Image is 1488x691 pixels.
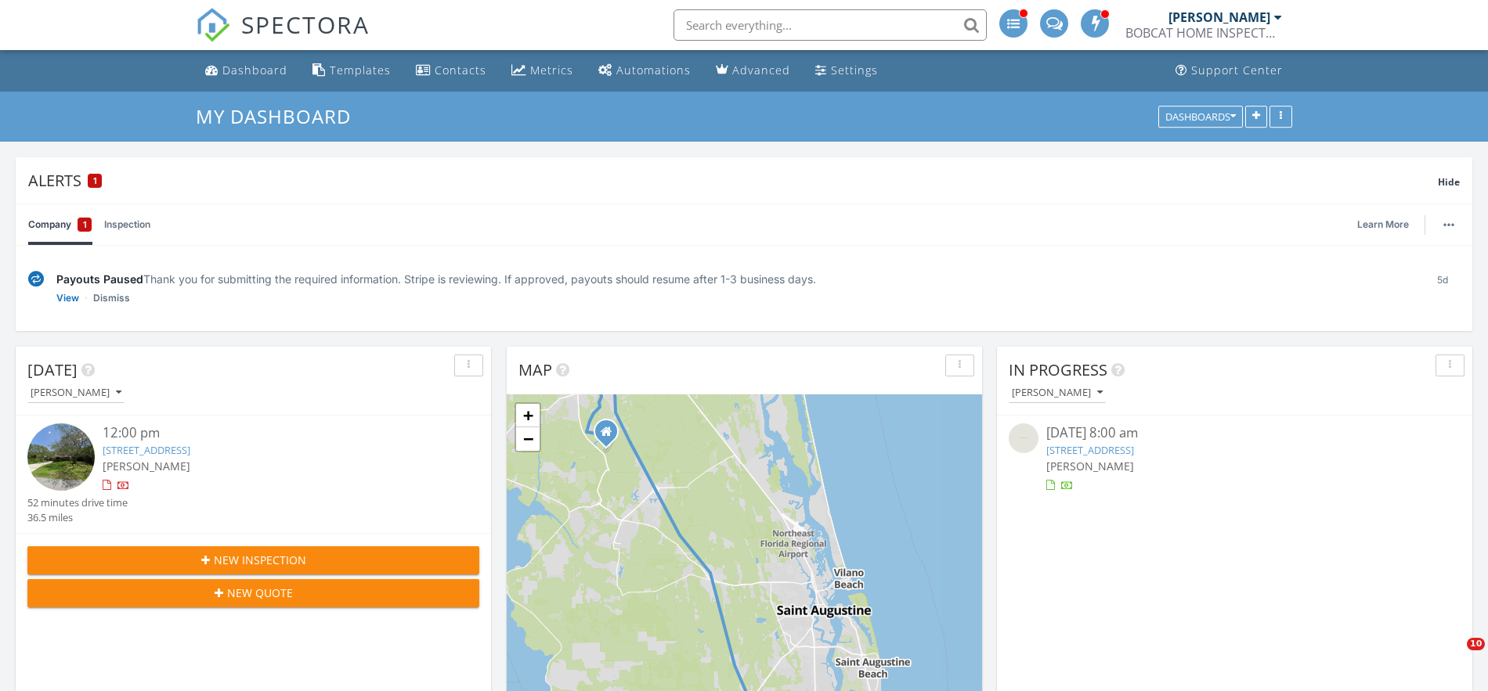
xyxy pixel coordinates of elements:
[27,423,95,491] img: streetview
[83,217,87,232] span: 1
[518,359,552,380] span: Map
[227,585,293,601] span: New Quote
[199,56,294,85] a: Dashboard
[732,63,790,77] div: Advanced
[104,204,150,245] a: Inspection
[1168,9,1270,25] div: [PERSON_NAME]
[1009,383,1106,404] button: [PERSON_NAME]
[1046,423,1423,443] div: [DATE] 8:00 am
[516,427,540,451] a: Zoom out
[93,175,97,186] span: 1
[1012,387,1103,398] div: [PERSON_NAME]
[27,383,125,404] button: [PERSON_NAME]
[592,56,697,85] a: Automations (Advanced)
[27,359,78,380] span: [DATE]
[241,8,370,41] span: SPECTORA
[28,271,44,287] img: under-review-2fe708636b114a7f4b8d.svg
[214,552,306,568] span: New Inspection
[31,387,121,398] div: [PERSON_NAME]
[1191,63,1283,77] div: Support Center
[93,290,130,306] a: Dismiss
[710,56,796,85] a: Advanced
[103,423,442,443] div: 12:00 pm
[809,56,884,85] a: Settings
[222,63,287,77] div: Dashboard
[27,579,479,607] button: New Quote
[196,21,370,54] a: SPECTORA
[516,404,540,427] a: Zoom in
[1046,459,1134,473] span: [PERSON_NAME]
[196,8,230,42] img: The Best Home Inspection Software - Spectora
[1443,223,1454,226] img: ellipsis-632cfdd7c38ec3a7d453.svg
[27,510,128,525] div: 36.5 miles
[28,204,92,245] a: Company
[1009,359,1107,380] span: In Progress
[1425,271,1460,306] div: 5d
[1009,423,1461,493] a: [DATE] 8:00 am [STREET_ADDRESS] [PERSON_NAME]
[505,56,580,85] a: Metrics
[27,495,128,510] div: 52 minutes drive time
[306,56,397,85] a: Templates
[56,290,79,306] a: View
[410,56,493,85] a: Contacts
[1009,423,1038,453] img: streetview
[1438,175,1460,189] span: Hide
[1165,111,1236,122] div: Dashboards
[330,63,391,77] div: Templates
[831,63,878,77] div: Settings
[1125,25,1282,41] div: BOBCAT HOME INSPECTOR
[616,63,691,77] div: Automations
[435,63,486,77] div: Contacts
[1435,638,1472,675] iframe: Intercom live chat
[103,443,190,457] a: [STREET_ADDRESS]
[28,170,1438,191] div: Alerts
[1046,443,1134,457] a: [STREET_ADDRESS]
[1357,217,1418,232] a: Learn More
[103,459,190,473] span: [PERSON_NAME]
[1169,56,1289,85] a: Support Center
[27,423,479,525] a: 12:00 pm [STREET_ADDRESS] [PERSON_NAME] 52 minutes drive time 36.5 miles
[674,9,987,41] input: Search everything...
[1158,106,1243,128] button: Dashboards
[56,271,1412,287] div: Thank you for submitting the required information. Stripe is reviewing. If approved, payouts shou...
[606,431,616,441] div: 153 Greenway Ln, St Augustine FL 32092
[27,546,479,574] button: New Inspection
[530,63,573,77] div: Metrics
[196,103,364,129] a: My Dashboard
[1467,638,1485,650] span: 10
[56,272,143,286] span: Payouts Paused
